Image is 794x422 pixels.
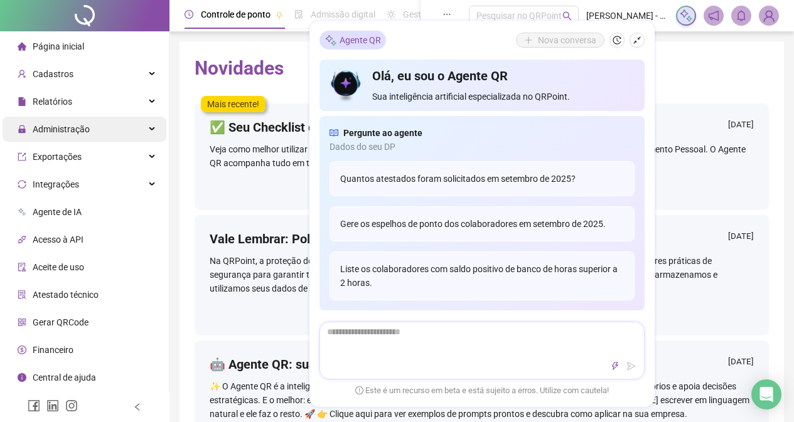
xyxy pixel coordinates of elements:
div: Liste os colaboradores com saldo positivo de banco de horas superior a 2 horas. [330,251,635,300]
span: Financeiro [33,345,73,355]
span: info-circle [18,373,26,382]
span: Cadastros [33,69,73,79]
img: icon [330,67,363,103]
span: api [18,235,26,244]
span: notification [708,10,719,21]
div: [DATE] [728,119,754,134]
span: Administração [33,124,90,134]
span: lock [18,125,26,134]
div: Open Intercom Messenger [751,379,781,409]
img: 93646 [759,6,778,25]
span: Acesso à API [33,235,83,245]
span: instagram [65,399,78,412]
h4: Olá, eu sou o Agente QR [372,67,634,85]
span: Central de ajuda [33,372,96,382]
span: qrcode [18,318,26,327]
h2: Novidades [195,56,769,80]
span: clock-circle [185,10,193,19]
h4: 🤖 Agente QR: sua IA no Departamento Pessoal [210,356,479,373]
span: ellipsis [443,10,451,19]
div: ✨ O Agente QR é a inteligência artificial da QRPoint que revoluciona a rotina do DP: automatiza t... [210,379,754,421]
img: sparkle-icon.fc2bf0ac1784a2077858766a79e2daf3.svg [679,9,693,23]
h4: Vale Lembrar: Política de Privacidade e LGPD na QRPoint [210,230,531,248]
div: Gere os espelhos de ponto dos colaboradores em setembro de 2025. [330,206,635,241]
span: facebook [28,399,40,412]
div: Veja como melhor utilizar a QRPoint! Organize processos, garanta conformidade e simplifique taref... [210,142,754,170]
span: read [330,126,338,140]
button: send [624,359,639,374]
label: Mais recente! [201,96,266,112]
span: shrink [633,36,641,45]
span: home [18,42,26,51]
span: sun [387,10,395,19]
span: Gerar QRCode [33,317,89,327]
span: file-done [294,10,303,19]
img: sparkle-icon.fc2bf0ac1784a2077858766a79e2daf3.svg [325,33,337,46]
span: Dados do seu DP [330,140,635,154]
span: Sua inteligência artificial especializada no QRPoint. [372,90,634,103]
span: Pergunte ao agente [343,126,422,140]
span: exclamation-circle [355,386,363,394]
h4: ✅ Seu Checklist de Sucesso do DP está disponível [210,119,496,136]
span: left [133,403,142,411]
span: Aceite de uso [33,262,84,272]
span: Gestão de férias [403,9,466,19]
span: Página inicial [33,41,84,51]
span: Exportações [33,152,82,162]
span: user-add [18,70,26,78]
span: pushpin [276,11,283,19]
span: Atestado técnico [33,290,99,300]
span: file [18,97,26,106]
span: Controle de ponto [201,9,271,19]
div: Na QRPoint, a proteção dos seus dados é prioridade. Nossa política de privacidade segue a LGPD e ... [210,254,754,295]
span: Relatórios [33,97,72,107]
button: Nova conversa [516,33,604,48]
span: history [613,36,621,45]
div: [DATE] [728,230,754,246]
div: [DATE] [728,356,754,371]
span: [PERSON_NAME] - KENNEDY SERVIÇOS LTDA [586,9,668,23]
span: linkedin [46,399,59,412]
div: Quantos atestados foram solicitados em setembro de 2025? [330,161,635,196]
span: sync [18,180,26,189]
span: thunderbolt [611,362,620,371]
span: export [18,152,26,161]
span: Agente de IA [33,207,82,217]
span: dollar [18,346,26,354]
span: solution [18,290,26,299]
span: Integrações [33,179,79,189]
span: Este é um recurso em beta e está sujeito a erros. Utilize com cautela! [355,384,609,397]
div: Agente QR [319,31,386,50]
span: Admissão digital [311,9,375,19]
span: bell [736,10,747,21]
span: audit [18,263,26,272]
span: search [562,11,572,21]
button: thunderbolt [608,359,623,374]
